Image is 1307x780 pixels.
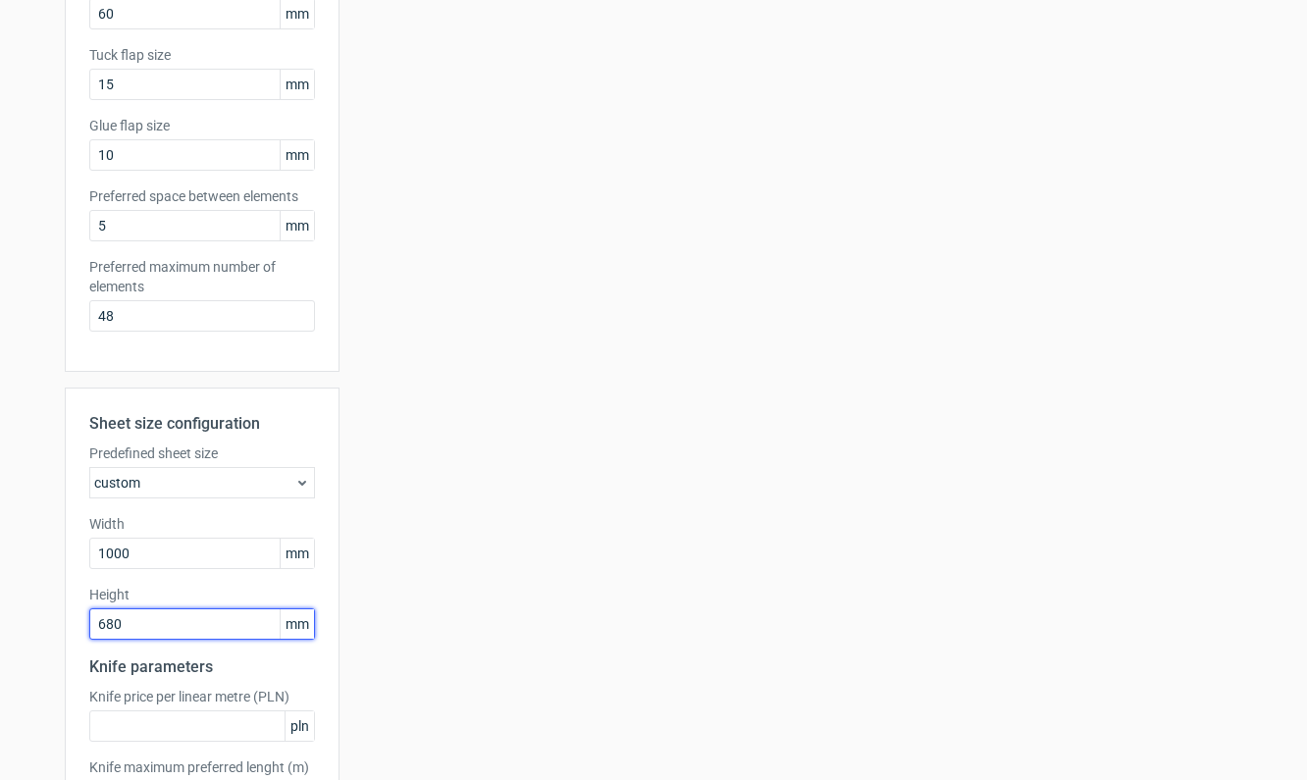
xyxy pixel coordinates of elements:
label: Height [89,585,315,604]
input: custom [89,608,315,640]
label: Preferred maximum number of elements [89,257,315,296]
label: Knife maximum preferred lenght (m) [89,757,315,777]
h2: Knife parameters [89,655,315,679]
label: Width [89,514,315,534]
span: mm [280,211,314,240]
span: pln [285,711,314,741]
label: Preferred space between elements [89,186,315,206]
label: Tuck flap size [89,45,315,65]
label: Predefined sheet size [89,443,315,463]
span: mm [280,70,314,99]
label: Glue flap size [89,116,315,135]
span: mm [280,609,314,639]
span: mm [280,140,314,170]
div: custom [89,467,315,498]
input: custom [89,538,315,569]
span: mm [280,539,314,568]
label: Knife price per linear metre (PLN) [89,687,315,706]
h2: Sheet size configuration [89,412,315,436]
